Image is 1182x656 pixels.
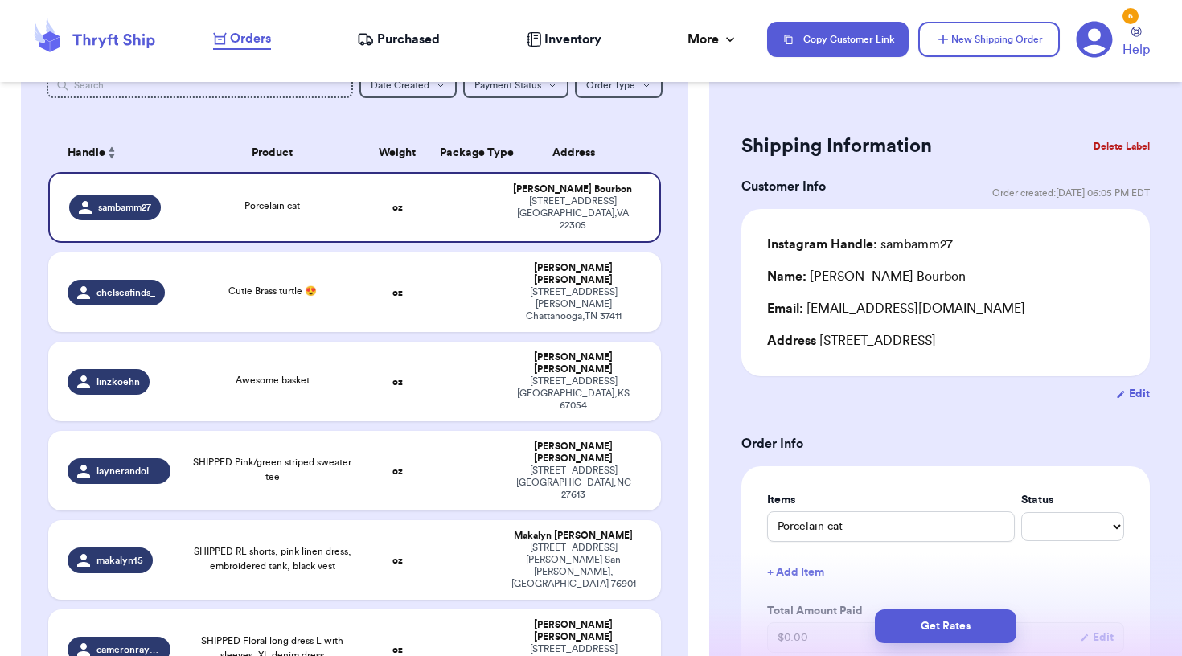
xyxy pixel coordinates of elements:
button: Sort ascending [105,143,118,162]
span: Cutie Brass turtle 😍 [228,286,317,296]
th: Product [180,133,364,172]
strong: oz [392,466,403,476]
div: [STREET_ADDRESS] [767,331,1124,351]
span: linzkoehn [96,375,140,388]
div: sambamm27 [767,235,953,254]
div: More [687,30,738,49]
span: Name: [767,270,806,283]
a: Inventory [527,30,601,49]
button: Copy Customer Link [767,22,909,57]
h3: Order Info [741,434,1150,453]
a: 6 [1076,21,1113,58]
div: [STREET_ADDRESS] [GEOGRAPHIC_DATA] , NC 27613 [506,465,642,501]
div: [PERSON_NAME] [PERSON_NAME] [506,441,642,465]
span: Orders [230,29,271,48]
div: [PERSON_NAME] [PERSON_NAME] [506,351,642,375]
strong: oz [392,288,403,297]
span: Purchased [377,30,440,49]
strong: oz [392,203,403,212]
div: [PERSON_NAME] [PERSON_NAME] [506,619,642,643]
span: laynerandolphh [96,465,161,478]
th: Address [496,133,661,172]
strong: oz [392,645,403,654]
span: Inventory [544,30,601,49]
span: SHIPPED Pink/green striped sweater tee [193,457,351,482]
span: Awesome basket [236,375,310,385]
button: Delete Label [1087,129,1156,164]
span: SHIPPED RL shorts, pink linen dress, embroidered tank, black vest [194,547,351,571]
div: [STREET_ADDRESS][PERSON_NAME] Chattanooga , TN 37411 [506,286,642,322]
input: Search [47,72,352,98]
a: Help [1122,27,1150,59]
a: Orders [213,29,271,50]
strong: oz [392,556,403,565]
th: Package Type [430,133,496,172]
div: [PERSON_NAME] [PERSON_NAME] [506,262,642,286]
button: + Add Item [761,555,1131,590]
span: Order Type [586,80,635,90]
span: Instagram Handle: [767,238,877,251]
button: Order Type [575,72,663,98]
span: Payment Status [474,80,541,90]
span: Date Created [371,80,429,90]
div: 6 [1122,8,1139,24]
h3: Customer Info [741,177,826,196]
div: [PERSON_NAME] Bourbon [767,267,966,286]
button: Edit [1116,386,1150,402]
span: cameronraykelly [96,643,161,656]
div: [PERSON_NAME] Bourbon [506,183,640,195]
button: New Shipping Order [918,22,1060,57]
span: chelseafinds_ [96,286,155,299]
button: Date Created [359,72,457,98]
div: [STREET_ADDRESS] [GEOGRAPHIC_DATA] , VA 22305 [506,195,640,232]
div: [STREET_ADDRESS] [GEOGRAPHIC_DATA] , KS 67054 [506,375,642,412]
span: Porcelain cat [244,201,300,211]
div: Makalyn [PERSON_NAME] [506,530,642,542]
strong: oz [392,377,403,387]
div: [EMAIL_ADDRESS][DOMAIN_NAME] [767,299,1124,318]
span: makalyn15 [96,554,143,567]
a: Purchased [357,30,440,49]
div: [STREET_ADDRESS][PERSON_NAME] San [PERSON_NAME] , [GEOGRAPHIC_DATA] 76901 [506,542,642,590]
button: Payment Status [463,72,568,98]
button: Get Rates [875,609,1016,643]
th: Weight [364,133,430,172]
span: Handle [68,145,105,162]
span: Email: [767,302,803,315]
h2: Shipping Information [741,133,932,159]
span: Order created: [DATE] 06:05 PM EDT [992,187,1150,199]
span: sambamm27 [98,201,151,214]
label: Status [1021,492,1124,508]
span: Help [1122,40,1150,59]
span: Address [767,334,816,347]
label: Items [767,492,1015,508]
